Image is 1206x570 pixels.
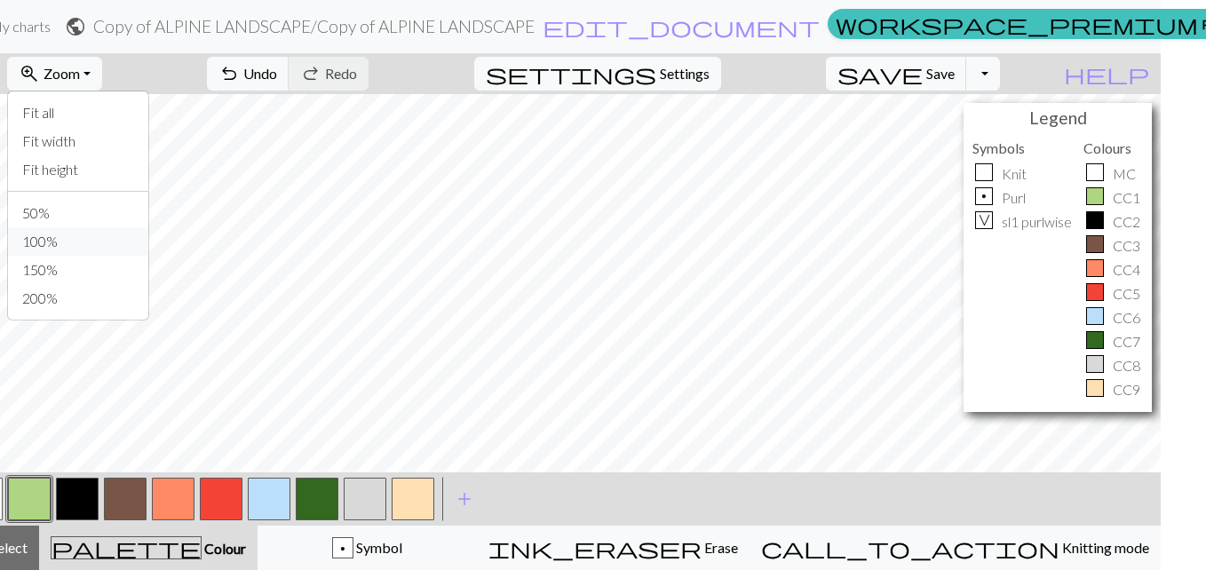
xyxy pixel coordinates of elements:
[243,65,277,82] span: Undo
[333,538,353,559] div: p
[454,487,475,511] span: add
[8,127,148,155] button: Fit width
[207,57,290,91] button: Undo
[8,227,148,256] button: 100%
[968,107,1147,128] h4: Legend
[7,57,102,91] button: Zoom
[1002,163,1027,185] p: Knit
[1059,539,1149,556] span: Knitting mode
[926,65,955,82] span: Save
[8,256,148,284] button: 150%
[761,535,1059,560] span: call_to_action
[8,99,148,127] button: Fit all
[1083,139,1143,156] h5: Colours
[836,12,1198,36] span: workspace_premium
[1064,61,1149,86] span: help
[44,65,80,82] span: Zoom
[975,211,993,229] div: V
[1113,331,1140,352] p: CC7
[543,14,820,39] span: edit_document
[660,63,710,84] span: Settings
[1113,259,1140,281] p: CC4
[8,199,148,227] button: 50%
[474,57,721,91] button: SettingsSettings
[486,61,656,86] span: settings
[1113,187,1140,209] p: CC1
[8,284,148,313] button: 200%
[8,155,148,184] button: Fit height
[39,526,258,570] button: Colour
[488,535,702,560] span: ink_eraser
[258,526,477,570] button: p Symbol
[65,14,86,39] span: public
[1113,379,1140,400] p: CC9
[477,526,750,570] button: Erase
[1113,307,1140,329] p: CC6
[702,539,738,556] span: Erase
[218,61,240,86] span: undo
[93,16,535,36] h2: Copy of ALPINE LANDSCAPE / Copy of ALPINE LANDSCAPE
[972,139,1075,156] h5: Symbols
[750,526,1161,570] button: Knitting mode
[52,535,201,560] span: palette
[975,187,993,205] div: p
[1002,211,1072,233] p: sl1 purlwise
[826,57,967,91] button: Save
[1113,355,1140,376] p: CC8
[353,539,402,556] span: Symbol
[1113,163,1136,185] p: MC
[202,540,246,557] span: Colour
[1002,187,1026,209] p: Purl
[486,63,656,84] i: Settings
[837,61,923,86] span: save
[1113,235,1140,257] p: CC3
[1113,211,1140,233] p: CC2
[19,61,40,86] span: zoom_in
[1113,283,1140,305] p: CC5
